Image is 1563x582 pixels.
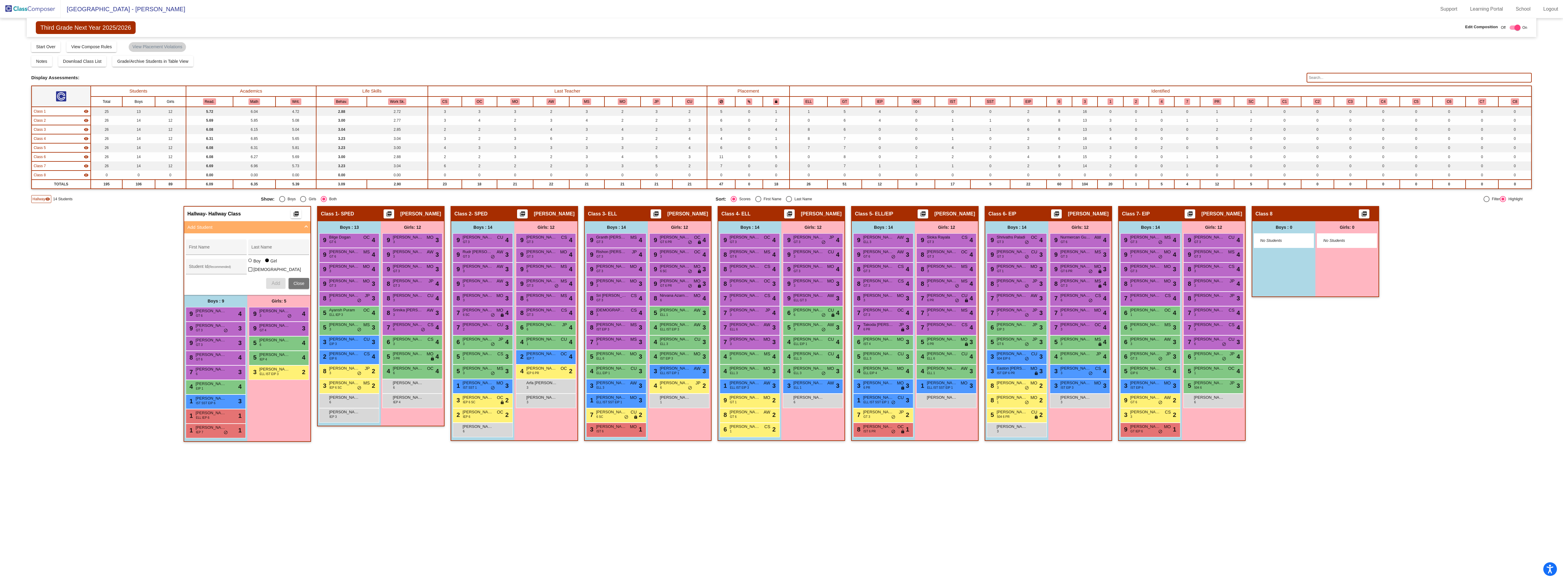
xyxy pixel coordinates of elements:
[1433,107,1465,116] td: 0
[1400,125,1433,134] td: 0
[36,59,47,64] span: Notes
[66,41,117,52] button: View Compose Rules
[790,86,1531,96] th: Identified
[533,125,569,134] td: 4
[685,98,694,105] button: CU
[91,116,122,125] td: 26
[862,125,898,134] td: 0
[122,125,155,134] td: 14
[840,98,849,105] button: GT
[672,96,707,107] th: Carrie Upchurch
[233,125,276,134] td: 6.15
[334,98,349,105] button: Behav.
[898,107,935,116] td: 0
[985,98,996,105] button: SST
[1466,107,1498,116] td: 0
[1123,107,1149,116] td: 0
[790,96,827,107] th: English Language Learner
[1268,134,1301,143] td: 0
[533,107,569,116] td: 2
[935,125,971,134] td: 6
[1053,211,1060,219] mat-icon: picture_as_pdf
[276,134,316,143] td: 5.65
[497,116,533,125] td: 2
[1047,116,1072,125] td: 8
[1098,125,1123,134] td: 5
[1334,107,1367,116] td: 0
[569,116,604,125] td: 4
[1149,116,1174,125] td: 0
[672,134,707,143] td: 4
[569,134,604,143] td: 2
[519,211,526,219] mat-icon: picture_as_pdf
[497,134,533,143] td: 3
[898,116,935,125] td: 0
[569,125,604,134] td: 3
[1200,96,1234,107] th: Parent Request
[272,281,280,286] span: Add
[784,209,795,218] button: Print Students Details
[1334,134,1367,143] td: 0
[1010,96,1047,107] th: Early Intervention Program
[186,86,316,96] th: Academics
[91,86,186,96] th: Students
[1200,107,1234,116] td: 1
[462,96,497,107] th: Olivia Currie
[497,96,533,107] th: Morgan O'Leary
[122,96,155,107] th: Boys
[1301,134,1334,143] td: 0
[1400,116,1433,125] td: 0
[32,125,91,134] td: Claudia Knight - ELL
[155,116,186,125] td: 12
[1200,116,1234,125] td: 1
[1174,96,1200,107] th: Multi-Racial
[462,125,497,134] td: 2
[707,125,736,134] td: 5
[117,59,188,64] span: Grade/Archive Students in Table View
[32,116,91,125] td: Kinsey Stroup - SPED
[1466,125,1498,134] td: 0
[1185,209,1195,218] button: Print Students Details
[32,107,91,116] td: Jessica Korte - SPED
[1433,125,1465,134] td: 0
[129,42,186,52] mat-chip: View Placement Violations
[735,134,763,143] td: 0
[875,98,885,105] button: IEP
[1301,125,1334,134] td: 0
[517,209,528,218] button: Print Students Details
[1301,107,1334,116] td: 0
[827,96,861,107] th: Gifted and Talented
[1433,116,1465,125] td: 0
[546,98,556,105] button: AW
[289,278,309,289] button: Close
[441,98,449,105] button: CS
[707,134,736,143] td: 4
[1400,96,1433,107] th: Class 5
[1213,98,1221,105] button: PR
[1082,98,1088,105] button: 3
[276,116,316,125] td: 5.08
[233,134,276,143] td: 6.85
[935,134,971,143] td: 1
[1334,96,1367,107] th: Class 3
[862,96,898,107] th: Individualized Education Plan
[1149,96,1174,107] th: Black or African American
[641,125,672,134] td: 2
[112,56,193,67] button: Grade/Archive Students in Table View
[1051,209,1062,218] button: Print Students Details
[803,98,814,105] button: ELL
[367,134,428,143] td: 3.04
[898,134,935,143] td: 0
[1057,98,1062,105] button: 6
[32,134,91,143] td: Jack Troline - ELL
[1367,107,1399,116] td: 0
[1465,24,1498,30] span: Edit Composition
[1498,125,1531,134] td: 0
[533,96,569,107] th: Ally Welch
[1149,134,1174,143] td: 0
[1149,125,1174,134] td: 0
[84,109,89,114] mat-icon: visibility
[1436,4,1462,14] a: Support
[1023,98,1033,105] button: EIP
[1361,211,1368,219] mat-icon: picture_as_pdf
